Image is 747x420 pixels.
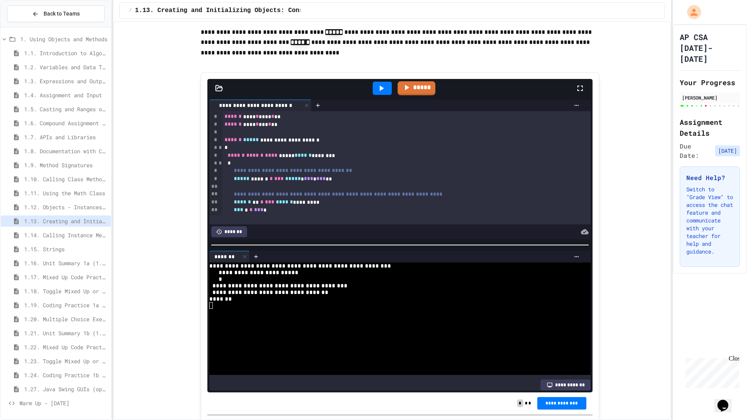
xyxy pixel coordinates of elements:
[24,371,108,379] span: 1.24. Coding Practice 1b (1.7-1.15)
[686,173,733,182] h3: Need Help?
[24,385,108,393] span: 1.27. Java Swing GUIs (optional)
[682,94,738,101] div: [PERSON_NAME]
[24,287,108,295] span: 1.18. Toggle Mixed Up or Write Code Practice 1.1-1.6
[24,175,108,183] span: 1.10. Calling Class Methods
[129,7,132,14] span: /
[24,231,108,239] span: 1.14. Calling Instance Methods
[24,105,108,113] span: 1.5. Casting and Ranges of Values
[20,35,108,43] span: 1. Using Objects and Methods
[24,329,108,337] span: 1.21. Unit Summary 1b (1.7-1.15)
[19,399,108,407] span: Warm Up - [DATE]
[24,133,108,141] span: 1.7. APIs and Libraries
[135,6,333,15] span: 1.13. Creating and Initializing Objects: Constructors
[680,31,740,64] h1: AP CSA [DATE]-[DATE]
[24,77,108,85] span: 1.3. Expressions and Output [New]
[680,142,712,160] span: Due Date:
[24,343,108,351] span: 1.22. Mixed Up Code Practice 1b (1.7-1.15)
[24,259,108,267] span: 1.16. Unit Summary 1a (1.1-1.6)
[682,355,739,388] iframe: chat widget
[24,357,108,365] span: 1.23. Toggle Mixed Up or Write Code Practice 1b (1.7-1.15)
[24,273,108,281] span: 1.17. Mixed Up Code Practice 1.1-1.6
[686,185,733,255] p: Switch to "Grade View" to access the chat feature and communicate with your teacher for help and ...
[24,119,108,127] span: 1.6. Compound Assignment Operators
[24,49,108,57] span: 1.1. Introduction to Algorithms, Programming, and Compilers
[24,91,108,99] span: 1.4. Assignment and Input
[24,203,108,211] span: 1.12. Objects - Instances of Classes
[7,5,105,22] button: Back to Teams
[24,301,108,309] span: 1.19. Coding Practice 1a (1.1-1.6)
[24,245,108,253] span: 1.15. Strings
[680,77,740,88] h2: Your Progress
[714,389,739,412] iframe: chat widget
[44,10,80,18] span: Back to Teams
[3,3,54,49] div: Chat with us now!Close
[24,63,108,71] span: 1.2. Variables and Data Types
[24,217,108,225] span: 1.13. Creating and Initializing Objects: Constructors
[24,161,108,169] span: 1.9. Method Signatures
[680,117,740,138] h2: Assignment Details
[715,145,740,156] span: [DATE]
[24,147,108,155] span: 1.8. Documentation with Comments and Preconditions
[24,189,108,197] span: 1.11. Using the Math Class
[679,3,703,21] div: My Account
[24,315,108,323] span: 1.20. Multiple Choice Exercises for Unit 1a (1.1-1.6)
